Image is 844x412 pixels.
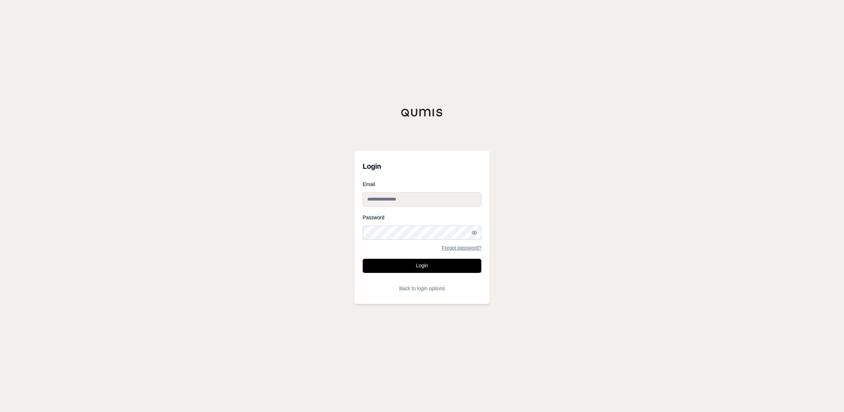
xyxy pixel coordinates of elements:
button: Login [363,259,481,273]
label: Password [363,215,481,220]
a: Forgot password? [442,245,481,250]
button: Back to login options [363,281,481,295]
label: Email [363,182,481,187]
img: Qumis [401,108,443,117]
h3: Login [363,159,481,173]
